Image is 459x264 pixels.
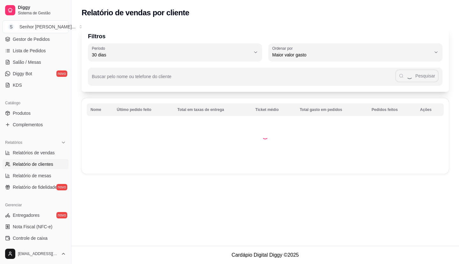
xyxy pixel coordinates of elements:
h2: Relatório de vendas por cliente [82,8,189,18]
span: Salão / Mesas [13,59,41,65]
a: DiggySistema de Gestão [3,3,69,18]
span: Nota Fiscal (NFC-e) [13,224,52,230]
span: Controle de caixa [13,235,47,241]
div: Loading [262,133,268,139]
footer: Cardápio Digital Diggy © 2025 [71,246,459,264]
a: Salão / Mesas [3,57,69,67]
span: Produtos [13,110,31,116]
span: Maior valor gasto [272,52,431,58]
span: Sistema de Gestão [18,11,66,16]
button: [EMAIL_ADDRESS][DOMAIN_NAME] [3,246,69,261]
span: Diggy [18,5,66,11]
span: KDS [13,82,22,88]
a: Produtos [3,108,69,118]
label: Ordenar por [272,46,295,51]
p: Filtros [88,32,442,41]
span: Gestor de Pedidos [13,36,50,42]
a: Nota Fiscal (NFC-e) [3,222,69,232]
span: Relatório de clientes [13,161,53,167]
a: Relatório de fidelidadenovo [3,182,69,192]
span: S [8,24,14,30]
span: Relatório de mesas [13,172,51,179]
a: Relatório de clientes [3,159,69,169]
label: Período [92,46,107,51]
a: Lista de Pedidos [3,46,69,56]
div: Catálogo [3,98,69,108]
a: Controle de caixa [3,233,69,243]
a: Relatórios de vendas [3,148,69,158]
a: KDS [3,80,69,90]
span: Diggy Bot [13,70,32,77]
span: Lista de Pedidos [13,48,46,54]
span: 30 dias [92,52,251,58]
div: Gerenciar [3,200,69,210]
span: Entregadores [13,212,40,218]
div: Senhor [PERSON_NAME] ... [19,24,76,30]
a: Relatório de mesas [3,171,69,181]
a: Complementos [3,120,69,130]
span: [EMAIL_ADDRESS][DOMAIN_NAME] [18,251,58,256]
span: Complementos [13,121,43,128]
button: Ordenar porMaior valor gasto [268,43,442,61]
span: Relatório de fidelidade [13,184,57,190]
span: Relatórios [5,140,22,145]
a: Diggy Botnovo [3,69,69,79]
button: Select a team [3,20,69,33]
button: Período30 dias [88,43,262,61]
span: Relatórios de vendas [13,150,55,156]
a: Entregadoresnovo [3,210,69,220]
input: Buscar pelo nome ou telefone do cliente [92,76,395,82]
a: Gestor de Pedidos [3,34,69,44]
